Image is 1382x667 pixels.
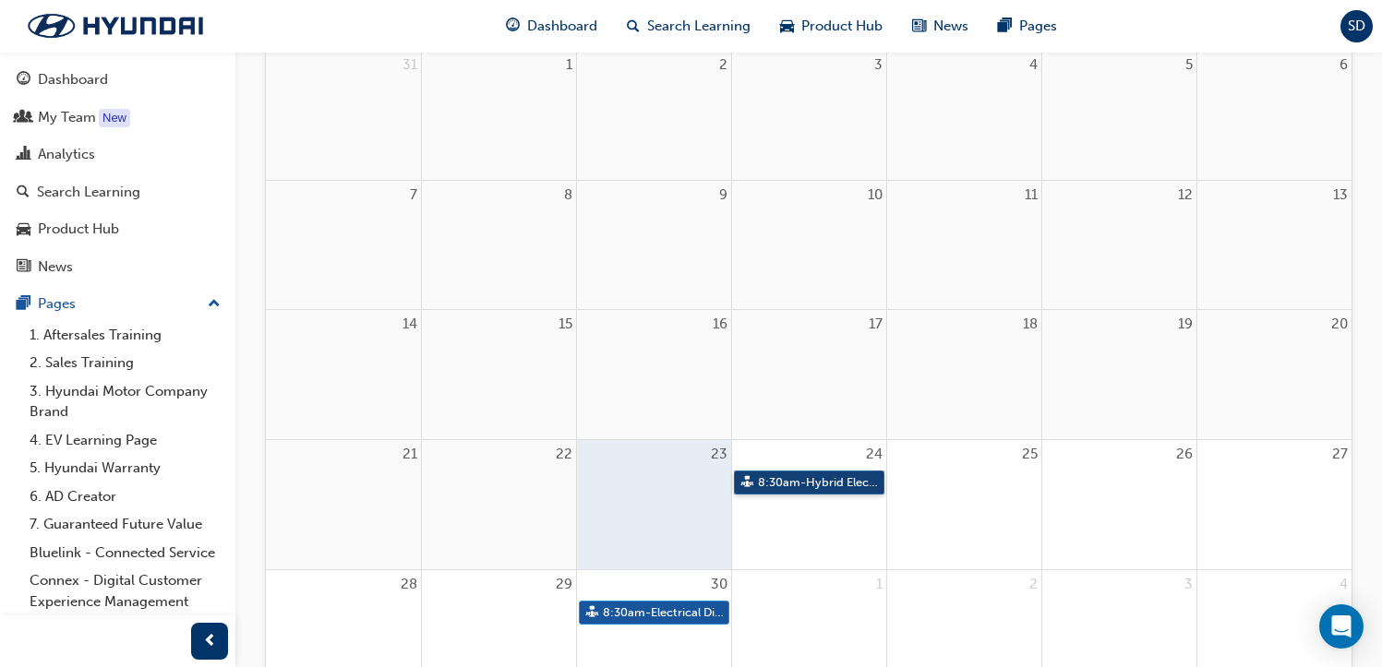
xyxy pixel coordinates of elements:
[1340,10,1373,42] button: SD
[576,310,731,440] td: September 16, 2025
[576,180,731,310] td: September 9, 2025
[38,256,73,278] div: News
[897,7,983,45] a: news-iconNews
[886,310,1041,440] td: September 18, 2025
[983,7,1072,45] a: pages-iconPages
[506,15,520,38] span: guage-icon
[555,310,576,339] a: September 15, 2025
[1196,310,1352,440] td: September 20, 2025
[1181,570,1196,599] a: October 3, 2025
[17,147,30,163] span: chart-icon
[22,321,228,350] a: 1. Aftersales Training
[1336,51,1352,79] a: September 6, 2025
[612,7,765,45] a: search-iconSearch Learning
[865,310,886,339] a: September 17, 2025
[17,72,30,89] span: guage-icon
[22,482,228,511] a: 6. AD Creator
[22,349,228,377] a: 2. Sales Training
[1018,440,1041,469] a: September 25, 2025
[7,137,228,172] a: Analytics
[399,310,421,339] a: September 14, 2025
[22,377,228,426] a: 3. Hyundai Motor Company Brand
[22,539,228,567] a: Bluelink - Connected Service
[17,259,30,276] span: news-icon
[586,601,598,625] span: sessionType_FACE_TO_FACE-icon
[780,15,794,38] span: car-icon
[421,180,576,310] td: September 8, 2025
[17,185,30,201] span: search-icon
[421,310,576,440] td: September 15, 2025
[1319,604,1364,649] div: Open Intercom Messenger
[871,51,886,79] a: September 3, 2025
[886,440,1041,570] td: September 25, 2025
[22,566,228,615] a: Connex - Digital Customer Experience Management
[38,219,119,240] div: Product Hub
[576,440,731,570] td: September 23, 2025
[765,7,897,45] a: car-iconProduct Hub
[208,292,221,316] span: up-icon
[399,51,421,79] a: August 31, 2025
[7,250,228,284] a: News
[7,101,228,135] a: My Team
[1348,16,1365,37] span: SD
[731,440,886,570] td: September 24, 2025
[38,69,108,90] div: Dashboard
[998,15,1012,38] span: pages-icon
[552,570,576,599] a: September 29, 2025
[266,310,421,440] td: September 14, 2025
[1182,51,1196,79] a: September 5, 2025
[7,63,228,97] a: Dashboard
[1328,440,1352,469] a: September 27, 2025
[203,630,217,653] span: prev-icon
[552,440,576,469] a: September 22, 2025
[421,440,576,570] td: September 22, 2025
[709,310,731,339] a: September 16, 2025
[627,15,640,38] span: search-icon
[38,293,76,315] div: Pages
[399,440,421,469] a: September 21, 2025
[1336,570,1352,599] a: October 4, 2025
[266,51,421,180] td: August 31, 2025
[99,109,130,127] div: Tooltip anchor
[9,6,222,45] img: Trak
[933,16,968,37] span: News
[7,212,228,246] a: Product Hub
[715,181,731,209] a: September 9, 2025
[912,15,926,38] span: news-icon
[886,180,1041,310] td: September 11, 2025
[1328,310,1352,339] a: September 20, 2025
[266,440,421,570] td: September 21, 2025
[17,110,30,126] span: people-icon
[7,175,228,209] a: Search Learning
[17,296,30,313] span: pages-icon
[1174,310,1196,339] a: September 19, 2025
[1196,180,1352,310] td: September 13, 2025
[1019,16,1057,37] span: Pages
[715,51,731,79] a: September 2, 2025
[731,51,886,180] td: September 3, 2025
[1174,181,1196,209] a: September 12, 2025
[1196,51,1352,180] td: September 6, 2025
[7,287,228,321] button: Pages
[1021,181,1041,209] a: September 11, 2025
[1041,440,1196,570] td: September 26, 2025
[1329,181,1352,209] a: September 13, 2025
[406,181,421,209] a: September 7, 2025
[801,16,883,37] span: Product Hub
[864,181,886,209] a: September 10, 2025
[1026,570,1041,599] a: October 2, 2025
[1172,440,1196,469] a: September 26, 2025
[1041,180,1196,310] td: September 12, 2025
[707,440,731,469] a: September 23, 2025
[560,181,576,209] a: September 8, 2025
[421,51,576,180] td: September 1, 2025
[576,51,731,180] td: September 2, 2025
[22,454,228,482] a: 5. Hyundai Warranty
[38,107,96,128] div: My Team
[22,510,228,539] a: 7. Guaranteed Future Value
[707,570,731,599] a: September 30, 2025
[1041,51,1196,180] td: September 5, 2025
[397,570,421,599] a: September 28, 2025
[602,601,726,625] span: 8:30am - Electrical Diagnosis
